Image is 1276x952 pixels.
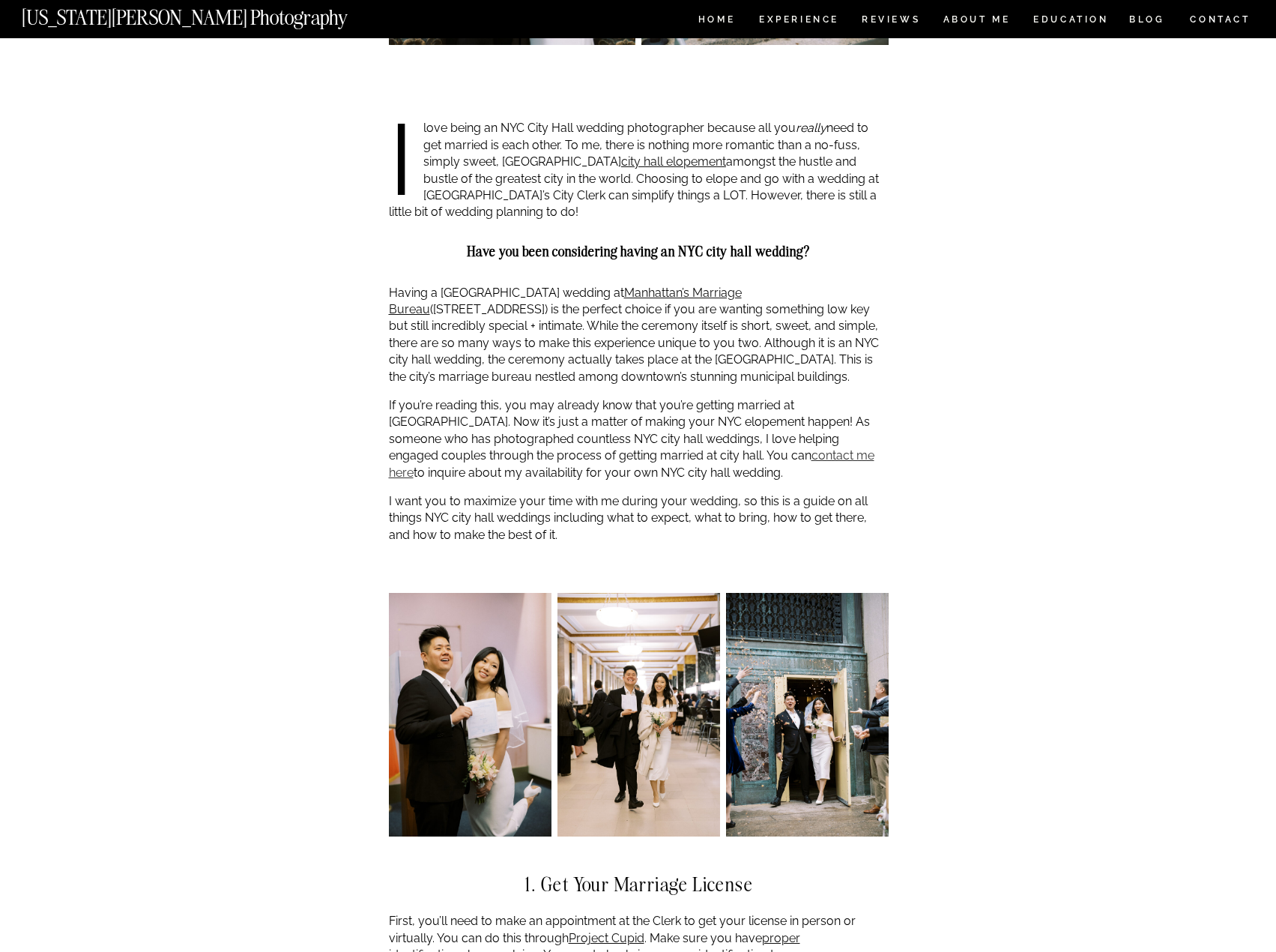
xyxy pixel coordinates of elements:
[389,448,874,479] a: contact me here
[389,120,889,220] p: I love being an NYC City Hall wedding photographer because all you need to get married is each ot...
[389,874,889,895] h2: 1. Get Your Marriage License
[943,15,1011,28] a: ABOUT ME
[389,285,889,385] p: Having a [GEOGRAPHIC_DATA] wedding at ([STREET_ADDRESS]) is the perfect choice if you are wanting...
[569,931,644,945] a: Project Cupid
[22,7,398,20] a: [US_STATE][PERSON_NAME] Photography
[1032,15,1110,28] a: EDUCATION
[467,243,810,260] strong: Have you been considering having an NYC city hall wedding?
[389,397,889,481] p: If you’re reading this, you may already know that you’re getting married at [GEOGRAPHIC_DATA]. No...
[389,593,551,837] img: nyc city hall wedding photographer
[1189,11,1251,28] a: CONTACT
[389,493,889,543] p: I want you to maximize your time with me during your wedding, so this is a guide on all things NY...
[726,593,889,837] img: nyc city hall wedding exit with confetti
[796,121,826,135] em: really
[1129,15,1165,28] a: BLOG
[759,15,838,28] a: Experience
[862,15,918,28] a: REVIEWS
[557,593,720,837] img: nyc city hall wedding at nyc city clerk
[695,15,738,28] a: HOME
[621,154,726,169] a: city hall elopement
